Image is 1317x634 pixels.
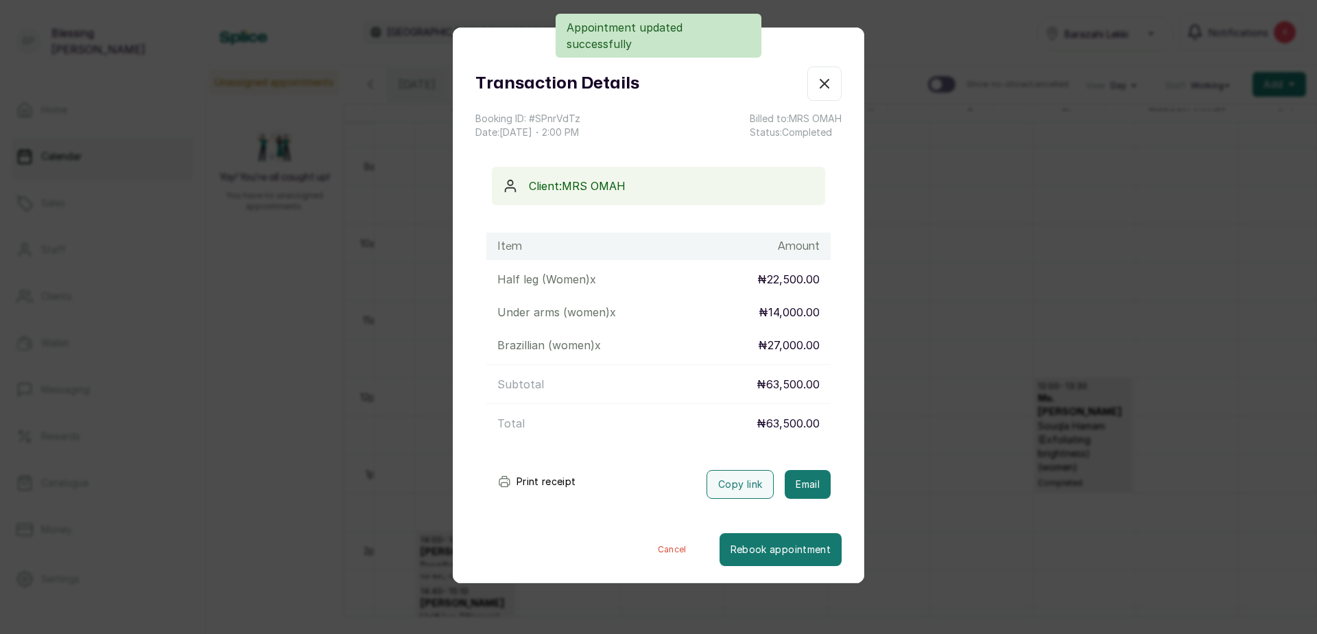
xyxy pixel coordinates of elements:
p: Appointment updated successfully [567,19,750,52]
p: Subtotal [497,376,544,392]
p: ₦63,500.00 [757,415,820,432]
p: ₦14,000.00 [759,304,820,320]
button: Email [785,470,831,499]
h1: Item [497,238,522,255]
h1: Transaction Details [475,71,639,96]
button: Print receipt [486,468,587,495]
p: Client: MRS OMAH [529,178,814,194]
p: Under arms (women) x [497,304,616,320]
p: Booking ID: # SPnrVdTz [475,112,580,126]
button: Cancel [625,533,720,566]
p: Billed to: MRS OMAH [750,112,842,126]
p: Half leg (Women) x [497,271,596,287]
h1: Amount [778,238,820,255]
p: ₦63,500.00 [757,376,820,392]
button: Rebook appointment [720,533,842,566]
p: ₦22,500.00 [757,271,820,287]
p: Date: [DATE] ・ 2:00 PM [475,126,580,139]
p: Status: Completed [750,126,842,139]
p: Brazillian (women) x [497,337,601,353]
button: Copy link [707,470,774,499]
p: ₦27,000.00 [758,337,820,353]
p: Total [497,415,525,432]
